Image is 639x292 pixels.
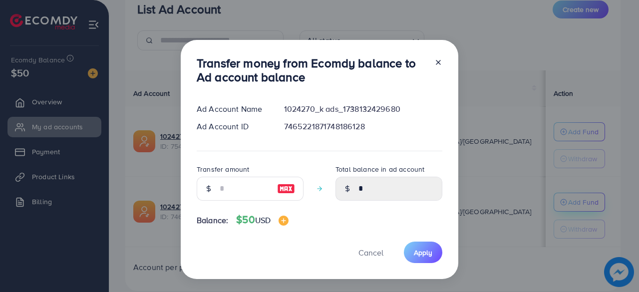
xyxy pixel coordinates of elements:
[197,215,228,226] span: Balance:
[276,121,450,132] div: 7465221871748186128
[189,103,276,115] div: Ad Account Name
[346,242,396,263] button: Cancel
[358,247,383,258] span: Cancel
[197,164,249,174] label: Transfer amount
[414,248,432,258] span: Apply
[189,121,276,132] div: Ad Account ID
[335,164,424,174] label: Total balance in ad account
[277,183,295,195] img: image
[197,56,426,85] h3: Transfer money from Ecomdy balance to Ad account balance
[236,214,289,226] h4: $50
[404,242,442,263] button: Apply
[255,215,271,226] span: USD
[276,103,450,115] div: 1024270_k ads_1738132429680
[279,216,289,226] img: image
